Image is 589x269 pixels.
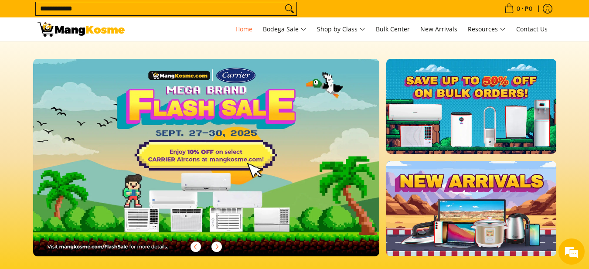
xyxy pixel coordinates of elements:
[207,237,226,256] button: Next
[313,17,370,41] a: Shop by Class
[376,25,410,33] span: Bulk Center
[186,237,205,256] button: Previous
[33,59,380,256] img: 092325 mk eom flash sale 1510x861 no dti
[259,17,311,41] a: Bodega Sale
[231,17,257,41] a: Home
[371,17,414,41] a: Bulk Center
[512,17,552,41] a: Contact Us
[515,6,521,12] span: 0
[516,25,548,33] span: Contact Us
[235,25,252,33] span: Home
[416,17,462,41] a: New Arrivals
[133,17,552,41] nav: Main Menu
[468,24,506,35] span: Resources
[420,25,457,33] span: New Arrivals
[463,17,510,41] a: Resources
[263,24,306,35] span: Bodega Sale
[386,161,556,256] img: NEW_ARRIVAL.webp
[317,24,365,35] span: Shop by Class
[502,4,535,14] span: •
[386,59,556,154] img: BULK.webp
[524,6,534,12] span: ₱0
[283,2,296,15] button: Search
[37,22,125,37] img: Mang Kosme: Your Home Appliances Warehouse Sale Partner!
